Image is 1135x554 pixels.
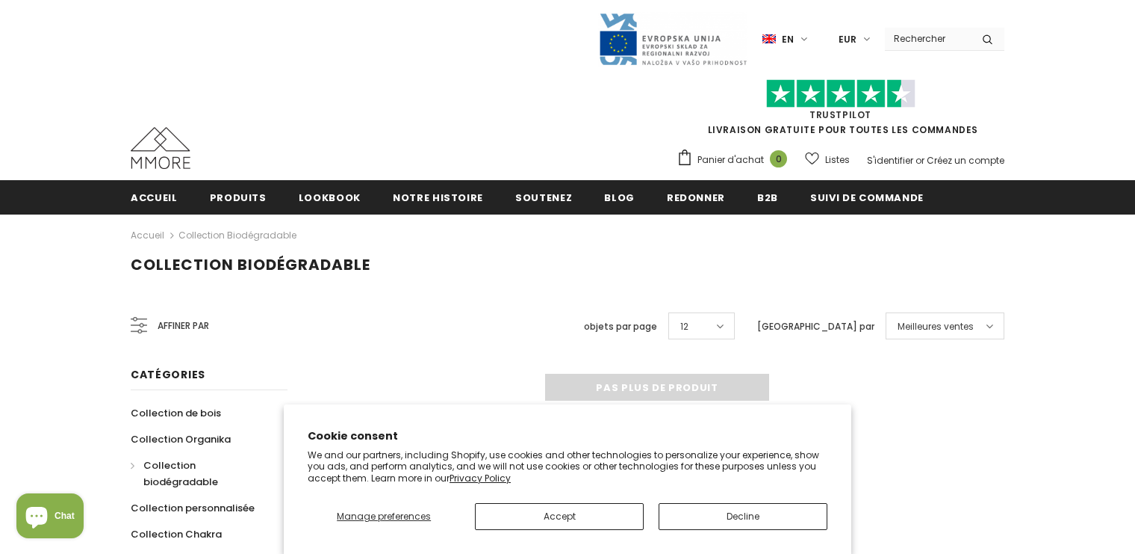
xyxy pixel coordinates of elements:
[131,180,178,214] a: Accueil
[677,86,1004,136] span: LIVRAISON GRATUITE POUR TOUTES LES COMMANDES
[867,154,913,167] a: S'identifier
[782,32,794,47] span: en
[757,319,874,334] label: [GEOGRAPHIC_DATA] par
[809,108,871,121] a: TrustPilot
[839,32,856,47] span: EUR
[680,319,688,334] span: 12
[598,32,747,45] a: Javni Razpis
[158,318,209,334] span: Affiner par
[757,191,778,205] span: B2B
[131,521,222,547] a: Collection Chakra
[927,154,1004,167] a: Créez un compte
[915,154,924,167] span: or
[131,191,178,205] span: Accueil
[131,426,231,452] a: Collection Organika
[178,229,296,241] a: Collection biodégradable
[450,472,511,484] a: Privacy Policy
[667,191,725,205] span: Redonner
[210,191,267,205] span: Produits
[810,180,924,214] a: Suivi de commande
[825,153,850,167] span: Listes
[604,191,635,205] span: Blog
[131,400,221,426] a: Collection de bois
[308,428,827,444] h2: Cookie consent
[308,449,827,484] p: We and our partners, including Shopify, use cookies and other technologies to personalize your ex...
[757,180,778,214] a: B2B
[598,12,747,67] img: Javni Razpis
[308,503,460,530] button: Manage preferences
[12,493,88,542] inbox-online-store-chat: Shopify online store chat
[885,28,971,49] input: Search Site
[393,180,483,214] a: Notre histoire
[143,458,218,489] span: Collection biodégradable
[810,191,924,205] span: Suivi de commande
[898,319,974,334] span: Meilleures ventes
[131,127,190,169] img: Cas MMORE
[766,79,915,108] img: Faites confiance aux étoiles pilotes
[667,180,725,214] a: Redonner
[131,432,231,446] span: Collection Organika
[131,254,370,275] span: Collection biodégradable
[805,147,850,173] a: Listes
[584,319,657,334] label: objets par page
[337,510,431,523] span: Manage preferences
[762,33,776,46] img: i-lang-1.png
[299,180,361,214] a: Lookbook
[697,153,764,167] span: Panier d'achat
[677,149,794,171] a: Panier d'achat 0
[299,191,361,205] span: Lookbook
[770,150,787,167] span: 0
[131,527,222,541] span: Collection Chakra
[131,495,255,521] a: Collection personnalisée
[131,227,164,244] a: Accueil
[131,501,255,515] span: Collection personnalisée
[604,180,635,214] a: Blog
[475,503,644,530] button: Accept
[131,367,205,382] span: Catégories
[515,180,572,214] a: soutenez
[131,406,221,420] span: Collection de bois
[393,191,483,205] span: Notre histoire
[515,191,572,205] span: soutenez
[659,503,827,530] button: Decline
[210,180,267,214] a: Produits
[131,452,271,495] a: Collection biodégradable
